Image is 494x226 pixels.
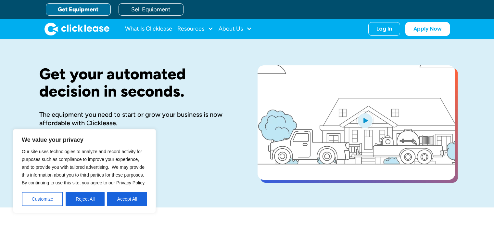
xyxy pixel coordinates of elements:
img: Blue play button logo on a light blue circular background [356,111,374,129]
button: Accept All [107,192,147,206]
a: Sell Equipment [119,3,184,16]
div: Log In [376,26,392,32]
a: Apply Now [405,22,450,36]
button: Reject All [66,192,105,206]
a: home [44,22,109,35]
div: We value your privacy [13,129,156,213]
div: About Us [219,22,252,35]
h1: Get your automated decision in seconds. [39,65,237,100]
a: Get Equipment [46,3,111,16]
span: Our site uses technologies to analyze and record activity for purposes such as compliance to impr... [22,149,146,185]
a: open lightbox [258,65,455,180]
button: Customize [22,192,63,206]
p: We value your privacy [22,136,147,144]
img: Clicklease logo [44,22,109,35]
a: What Is Clicklease [125,22,172,35]
div: The equipment you need to start or grow your business is now affordable with Clicklease. [39,110,237,127]
div: Resources [177,22,213,35]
